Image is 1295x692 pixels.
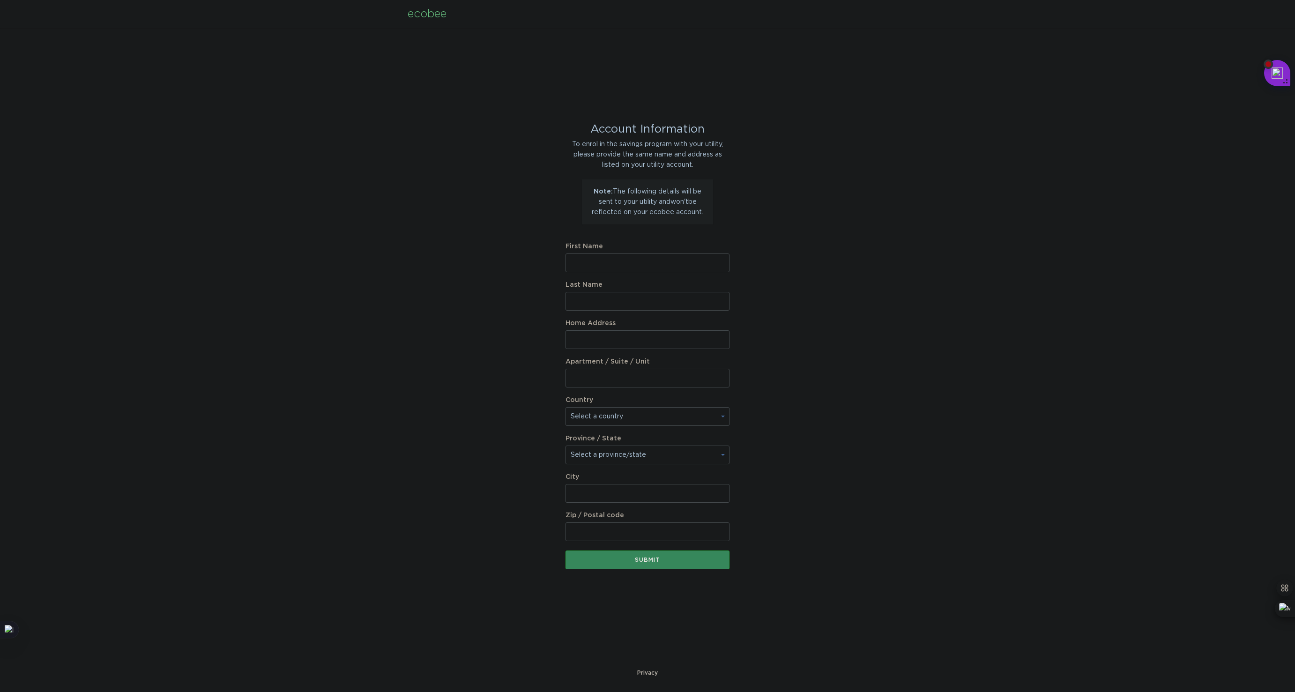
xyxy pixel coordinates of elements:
label: Zip / Postal code [566,512,729,519]
label: City [566,474,729,480]
label: Apartment / Suite / Unit [566,358,729,365]
div: To enrol in the savings program with your utility, please provide the same name and address as li... [566,139,729,170]
div: ecobee [408,9,447,19]
label: Country [566,397,593,403]
label: Home Address [566,320,729,327]
label: Last Name [566,282,729,288]
div: Submit [570,557,725,563]
strong: Note: [594,188,613,195]
label: Province / State [566,435,621,442]
label: First Name [566,243,729,250]
button: Submit [566,551,729,569]
div: Account Information [566,124,729,134]
p: The following details will be sent to your utility and won't be reflected on your ecobee account. [589,186,706,217]
a: Privacy Policy & Terms of Use [637,668,658,678]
